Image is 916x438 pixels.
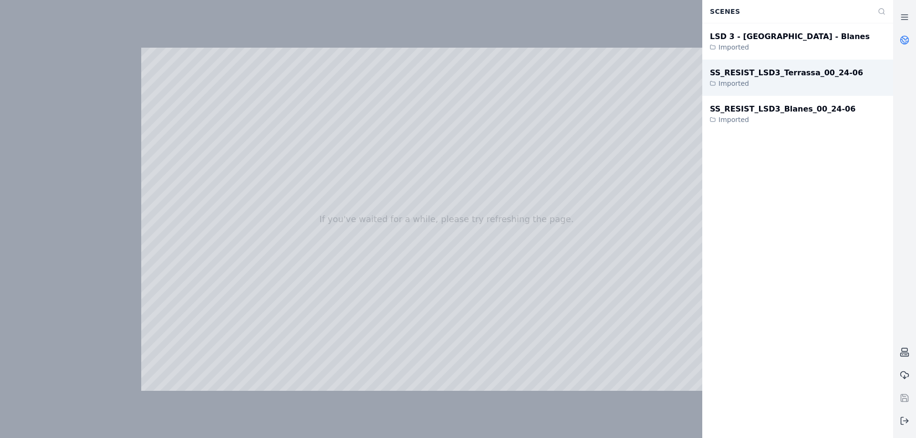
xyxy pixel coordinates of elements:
[710,79,863,88] div: Imported
[710,31,870,42] div: LSD 3 - [GEOGRAPHIC_DATA] - Blanes
[704,2,872,20] div: Scenes
[710,42,870,52] div: Imported
[710,115,855,124] div: Imported
[710,103,855,115] div: SS_RESIST_LSD3_Blanes_00_24-06
[710,67,863,79] div: SS_RESIST_LSD3_Terrassa_00_24-06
